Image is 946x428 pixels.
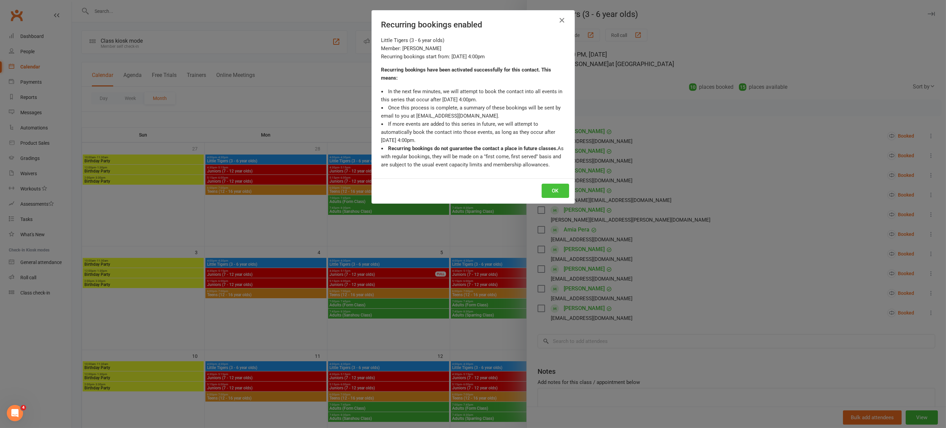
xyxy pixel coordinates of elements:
strong: Recurring bookings do not guarantee the contact a place in future classes. [388,145,558,151]
h4: Recurring bookings enabled [381,20,565,29]
iframe: Intercom live chat [7,405,23,421]
span: 4 [21,405,26,410]
div: Recurring bookings start from: [DATE] 4:00pm [381,53,565,61]
button: OK [542,184,569,198]
li: In the next few minutes, we will attempt to book the contact into all events in this series that ... [381,87,565,104]
li: Once this process is complete, a summary of these bookings will be sent by email to you at [EMAIL... [381,104,565,120]
div: Member: [PERSON_NAME] [381,44,565,53]
strong: Recurring bookings have been activated successfully for this contact. This means: [381,67,551,81]
button: Close [557,15,568,26]
div: Little Tigers (3 - 6 year olds) [381,36,565,44]
li: As with regular bookings, they will be made on a "first come, first served" basis and are subject... [381,144,565,169]
li: If more events are added to this series in future, we will attempt to automatically book the cont... [381,120,565,144]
